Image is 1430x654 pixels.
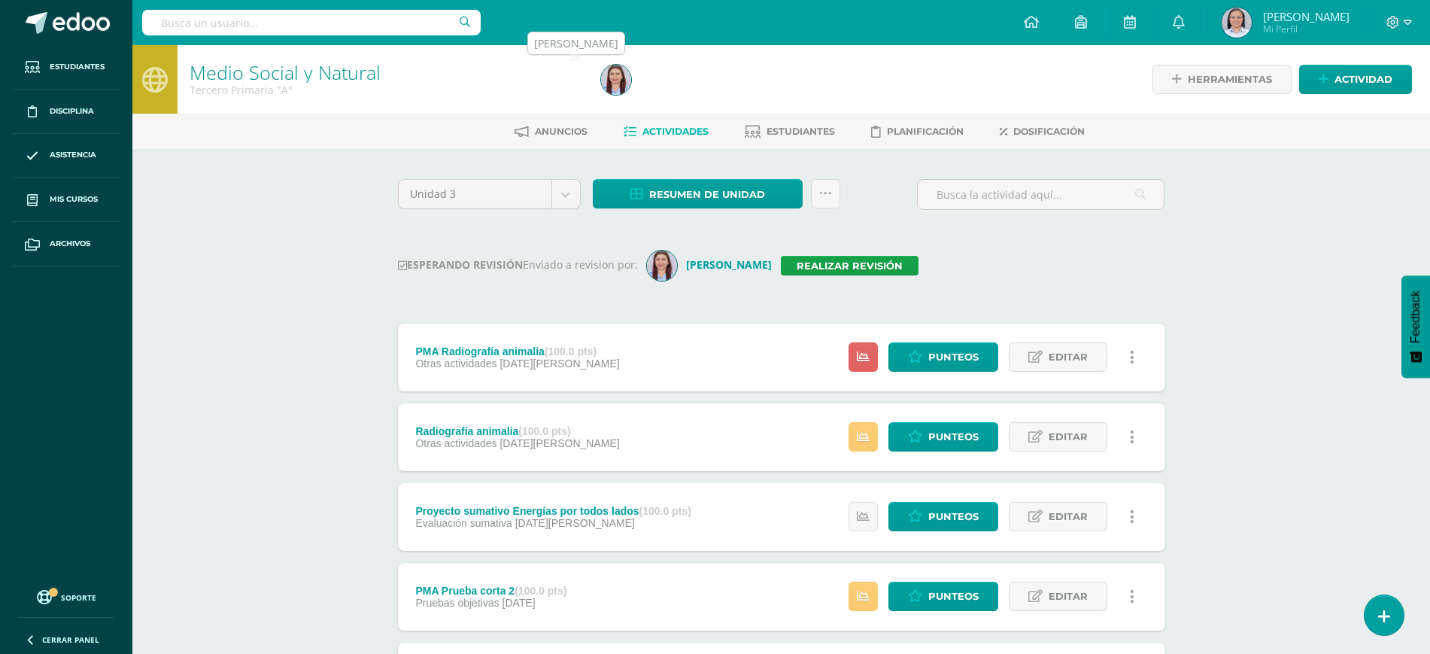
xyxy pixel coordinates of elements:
[12,134,120,178] a: Asistencia
[415,585,566,597] div: PMA Prueba corta 2
[398,257,523,272] strong: ESPERANDO REVISIÓN
[1013,126,1085,137] span: Dosificación
[888,502,998,531] a: Punteos
[887,126,964,137] span: Planificación
[1299,65,1412,94] a: Actividad
[1222,8,1252,38] img: 362840c0840221cfc42a5058b27e03ff.png
[1401,275,1430,378] button: Feedback - Mostrar encuesta
[190,83,583,97] div: Tercero Primaria 'A'
[518,425,570,437] strong: (100.0 pts)
[593,179,803,208] a: Resumen de unidad
[1152,65,1292,94] a: Herramientas
[190,59,381,85] a: Medio Social y Natural
[1049,423,1088,451] span: Editar
[61,592,96,603] span: Soporte
[545,345,597,357] strong: (100.0 pts)
[639,505,691,517] strong: (100.0 pts)
[515,585,566,597] strong: (100.0 pts)
[523,257,638,272] span: Enviado a revision por:
[499,357,619,370] span: [DATE][PERSON_NAME]
[415,597,499,609] span: Pruebas objetivas
[928,343,979,371] span: Punteos
[767,126,835,137] span: Estudiantes
[1188,65,1272,93] span: Herramientas
[410,180,540,208] span: Unidad 3
[535,126,587,137] span: Anuncios
[142,10,481,35] input: Busca un usuario...
[50,238,90,250] span: Archivos
[415,505,691,517] div: Proyecto sumativo Energías por todos lados
[415,357,496,370] span: Otras actividades
[18,586,114,607] a: Soporte
[50,149,96,161] span: Asistencia
[515,517,635,529] span: [DATE][PERSON_NAME]
[624,120,709,144] a: Actividades
[12,178,120,222] a: Mis cursos
[888,342,998,372] a: Punteos
[601,65,631,95] img: 38001f5ea22848a8fd28233dcc7388bd.png
[12,222,120,266] a: Archivos
[415,437,496,449] span: Otras actividades
[415,517,512,529] span: Evaluación sumativa
[50,61,105,73] span: Estudiantes
[871,120,964,144] a: Planificación
[12,45,120,90] a: Estudiantes
[647,257,781,272] a: [PERSON_NAME]
[415,425,619,437] div: Radiografía animalia
[399,180,580,208] a: Unidad 3
[415,345,619,357] div: PMA Radiografía animalia
[888,422,998,452] a: Punteos
[499,437,619,449] span: [DATE][PERSON_NAME]
[190,62,583,83] h1: Medio Social y Natural
[642,126,709,137] span: Actividades
[1263,23,1350,35] span: Mi Perfil
[50,105,94,117] span: Disciplina
[745,120,835,144] a: Estudiantes
[649,181,765,208] span: Resumen de unidad
[1049,343,1088,371] span: Editar
[888,582,998,611] a: Punteos
[928,583,979,610] span: Punteos
[50,193,98,205] span: Mis cursos
[42,634,99,645] span: Cerrar panel
[928,423,979,451] span: Punteos
[1263,9,1350,24] span: [PERSON_NAME]
[534,36,618,51] div: [PERSON_NAME]
[647,251,677,281] img: 3e043fc0935d4ecd5b3709d700685400.png
[686,257,772,272] strong: [PERSON_NAME]
[1000,120,1085,144] a: Dosificación
[1334,65,1392,93] span: Actividad
[12,90,120,134] a: Disciplina
[502,597,536,609] span: [DATE]
[1049,583,1088,610] span: Editar
[781,256,918,275] a: Realizar revisión
[1049,503,1088,531] span: Editar
[1409,290,1422,343] span: Feedback
[515,120,587,144] a: Anuncios
[918,180,1164,209] input: Busca la actividad aquí...
[928,503,979,531] span: Punteos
